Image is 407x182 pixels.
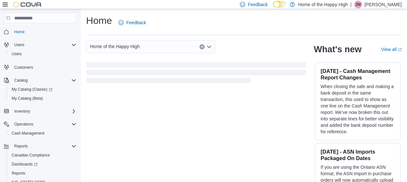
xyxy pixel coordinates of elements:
a: My Catalog (Classic) [6,85,79,94]
input: Dark Mode [273,1,287,8]
span: Catalog [14,78,28,83]
span: Feedback [248,1,267,8]
button: Reports [6,169,79,178]
a: Reports [9,169,28,177]
button: Operations [1,120,79,129]
img: Cova [13,1,42,8]
span: Dashboards [9,160,76,168]
a: My Catalog (Classic) [9,86,55,93]
span: Users [12,41,76,49]
span: Canadian Compliance [12,153,50,158]
a: View allExternal link [381,47,402,52]
h2: What's new [314,44,361,55]
button: Home [1,27,79,36]
span: Reports [9,169,76,177]
p: When closing the safe and making a bank deposit in the same transaction, this used to show as one... [321,83,395,135]
span: Inventory [12,107,76,115]
button: Clear input [199,44,205,49]
span: Feedback [126,19,146,26]
span: Dashboards [12,162,38,167]
button: Inventory [12,107,33,115]
span: Users [14,42,24,47]
span: Customers [14,65,33,70]
span: Inventory [14,109,30,114]
span: Reports [14,144,28,149]
span: My Catalog (Beta) [12,96,43,101]
a: Canadian Compliance [9,151,52,159]
span: Users [12,51,22,56]
h1: Home [86,14,112,27]
a: Home [12,28,27,36]
span: Cash Management [12,131,44,136]
button: Reports [12,142,30,150]
span: Loading [86,64,306,84]
a: Dashboards [9,160,40,168]
h3: [DATE] - Cash Management Report Changes [321,68,395,81]
svg: External link [398,48,402,52]
a: My Catalog (Beta) [9,95,46,102]
span: Catalog [12,76,76,84]
button: Operations [12,120,36,128]
button: Cash Management [6,129,79,138]
span: Customers [12,63,76,71]
button: Users [1,40,79,49]
span: Operations [14,122,33,127]
button: Catalog [1,76,79,85]
button: My Catalog (Beta) [6,94,79,103]
a: Cash Management [9,129,47,137]
span: Canadian Compliance [9,151,76,159]
h3: [DATE] - ASN Imports Packaged On Dates [321,148,395,161]
button: Canadian Compliance [6,151,79,160]
a: Customers [12,64,36,71]
p: Home of the Happy High [298,1,348,8]
span: My Catalog (Beta) [9,95,76,102]
button: Open list of options [207,44,212,49]
span: My Catalog (Classic) [12,87,52,92]
span: Users [9,50,76,58]
p: | [350,1,352,8]
button: Users [6,49,79,58]
span: Home [12,28,76,36]
span: Reports [12,142,76,150]
p: [PERSON_NAME] [365,1,402,8]
button: Customers [1,62,79,72]
button: Inventory [1,107,79,116]
span: Operations [12,120,76,128]
a: Dashboards [6,160,79,169]
button: Reports [1,142,79,151]
span: Cash Management [9,129,76,137]
span: My Catalog (Classic) [9,86,76,93]
span: JW [355,1,361,8]
a: Users [9,50,24,58]
a: Feedback [116,16,149,29]
button: Catalog [12,76,30,84]
div: Jasce Witwicki [354,1,362,8]
span: Reports [12,171,25,176]
span: Home of the Happy High [90,43,140,50]
span: Home [14,29,25,35]
button: Users [12,41,27,49]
